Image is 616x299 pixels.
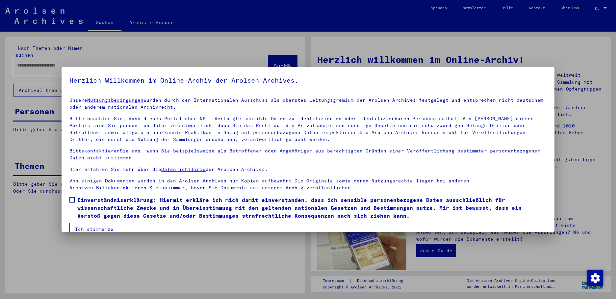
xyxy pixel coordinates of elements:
[587,270,603,286] img: Zustimmung ändern
[69,166,547,173] p: Hier erfahren Sie mehr über die der Arolsen Archives.
[87,97,143,103] a: Nutzungsbedingungen
[69,115,547,143] p: Bitte beachten Sie, dass dieses Portal über NS - Verfolgte sensible Daten zu identifizierten oder...
[69,177,547,191] p: Von einigen Dokumenten werden in den Arolsen Archives nur Kopien aufbewahrt.Die Originale sowie d...
[161,166,206,172] a: Datenrichtlinie
[69,97,547,111] p: Unsere wurden durch den Internationalen Ausschuss als oberstes Leitungsgremium der Arolsen Archiv...
[77,196,547,220] span: Einverständniserklärung: Hiermit erkläre ich mich damit einverstanden, dass ich sensible personen...
[69,75,547,86] h5: Herzlich Willkommen im Online-Archiv der Arolsen Archives.
[69,148,547,161] p: Bitte Sie uns, wenn Sie beispielsweise als Betroffener oder Angehöriger aus berechtigten Gründen ...
[111,185,170,191] a: kontaktieren Sie uns
[84,148,120,154] a: kontaktieren
[69,223,119,235] button: Ich stimme zu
